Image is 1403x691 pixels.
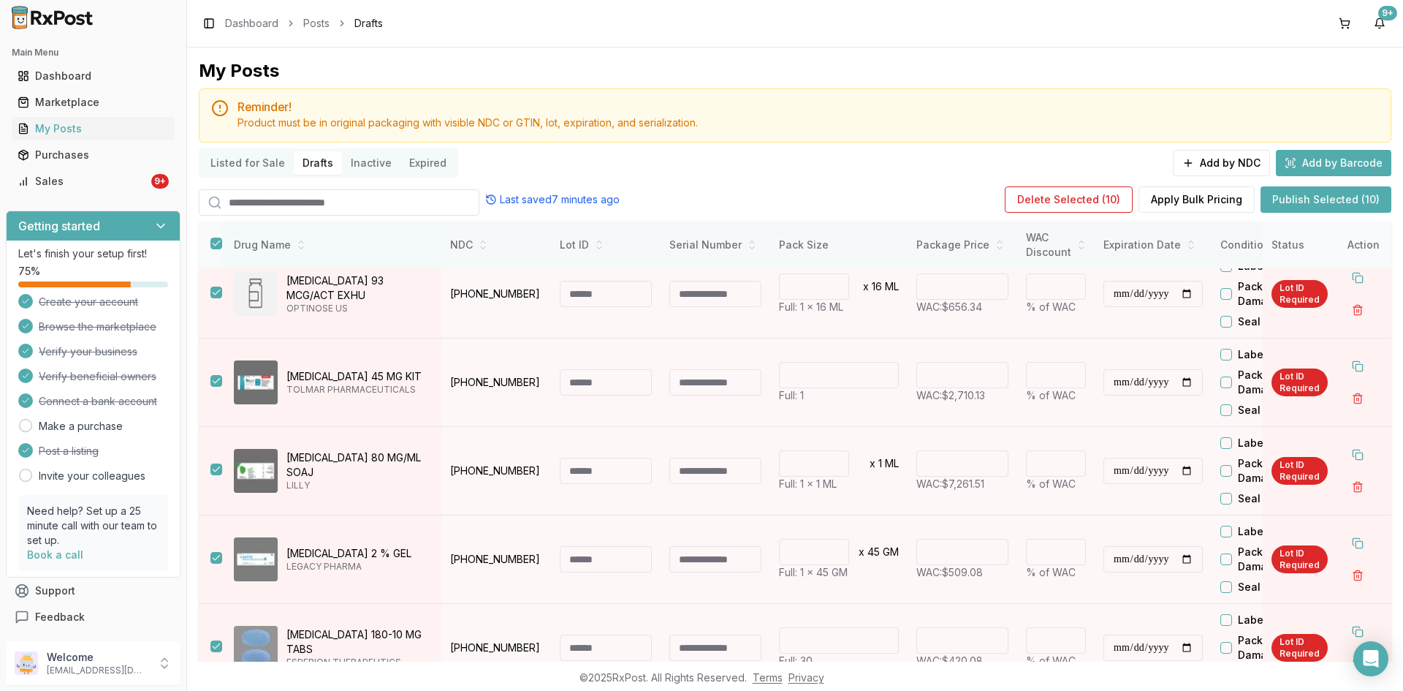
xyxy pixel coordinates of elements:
button: 9+ [1368,12,1391,35]
a: Privacy [788,671,824,684]
p: 45 [867,545,880,559]
span: WAC: $656.34 [916,301,982,313]
button: Duplicate [1345,530,1371,556]
p: [PHONE_NUMBER] [450,287,542,301]
p: [PHONE_NUMBER] [450,641,542,655]
p: [PHONE_NUMBER] [450,552,542,567]
button: Delete [1345,297,1371,323]
span: WAC: $509.08 [916,566,983,578]
button: Add by Barcode [1276,150,1391,176]
button: Delete [1345,385,1371,412]
p: Need help? Set up a 25 minute call with our team to set up. [27,504,159,548]
label: Package Damaged [1238,368,1321,397]
div: Last saved 7 minutes ago [485,192,620,207]
label: Seal Broken [1238,491,1299,506]
span: Full: 1 x 45 GM [779,566,848,578]
a: Terms [753,671,783,684]
div: Dashboard [18,69,169,83]
p: [MEDICAL_DATA] 93 MCG/ACT EXHU [286,273,430,303]
p: 1 [878,456,882,471]
label: Label Residue [1238,436,1311,450]
a: Make a purchase [39,419,123,434]
div: Lot ID Required [1271,545,1328,573]
img: Xhance 93 MCG/ACT EXHU [234,272,278,316]
a: Sales9+ [12,168,175,195]
span: % of WAC [1026,566,1076,578]
p: x [863,279,869,294]
div: Expiration Date [1103,238,1203,252]
span: Create your account [39,295,138,309]
button: Expired [400,151,455,175]
div: Lot ID Required [1271,280,1328,308]
button: Drafts [294,151,342,175]
p: Welcome [47,650,148,665]
p: 16 [872,279,882,294]
p: [MEDICAL_DATA] 80 MG/ML SOAJ [286,450,430,480]
button: Support [6,578,180,604]
button: Duplicate [1345,442,1371,468]
span: Browse the marketplace [39,320,156,334]
p: [MEDICAL_DATA] 45 MG KIT [286,369,430,384]
img: User avatar [15,652,38,675]
div: Sales [18,174,148,189]
th: Status [1263,222,1337,269]
label: Package Damaged [1238,279,1321,309]
p: OPTINOSE US [286,303,430,314]
label: Package Damaged [1238,545,1321,574]
div: Lot ID Required [1271,457,1328,485]
button: Duplicate [1345,265,1371,291]
span: Full: 1 x 16 ML [779,301,843,313]
label: Label Residue [1238,524,1311,539]
a: Invite your colleagues [39,469,145,483]
span: 75 % [18,264,40,279]
span: % of WAC [1026,389,1076,401]
button: Add by NDC [1173,150,1270,176]
a: Dashboard [225,16,278,31]
label: Seal Broken [1238,580,1299,594]
div: Lot ID Required [1271,634,1328,662]
p: [EMAIL_ADDRESS][DOMAIN_NAME] [47,665,148,676]
img: Eligard 45 MG KIT [234,360,278,404]
p: [PHONE_NUMBER] [450,375,542,390]
button: Inactive [342,151,400,175]
div: Product must be in original packaging with visible NDC or GTIN, lot, expiration, and serialization. [237,116,1379,130]
label: Label Residue [1238,347,1311,362]
label: Label Residue [1238,613,1311,627]
a: Posts [303,16,330,31]
th: Pack Size [770,222,908,269]
p: ESPERION THERAPEUTICS [286,657,430,668]
p: LEGACY PHARMA [286,561,430,573]
div: Package Price [916,238,1008,252]
div: Open Intercom Messenger [1353,641,1388,676]
button: Feedback [6,604,180,630]
h3: Getting started [18,217,100,235]
p: [MEDICAL_DATA] 180-10 MG TABS [286,627,430,657]
th: Action [1336,222,1391,269]
a: Book a call [27,548,83,561]
button: Delete Selected (10) [1005,186,1133,213]
p: TOLMAR PHARMACEUTICALS [286,384,430,396]
img: RxPost Logo [6,6,99,29]
button: Delete [1345,474,1371,500]
span: Drafts [354,16,383,31]
h5: Reminder! [237,101,1379,113]
label: Seal Broken [1238,314,1299,329]
span: Verify your business [39,344,137,359]
span: Full: 30 [779,654,813,667]
button: Purchases [6,143,180,167]
div: Marketplace [18,95,169,110]
div: My Posts [199,59,279,83]
div: Lot ID Required [1271,369,1328,396]
span: Connect a bank account [39,394,157,409]
h2: Main Menu [12,47,175,58]
button: Listed for Sale [202,151,294,175]
p: x [870,456,875,471]
a: Purchases [12,142,175,168]
img: Nexlizet 180-10 MG TABS [234,626,278,670]
p: x [859,545,864,559]
button: Duplicate [1345,353,1371,380]
img: Naftin 2 % GEL [234,537,278,581]
a: My Posts [12,116,175,142]
span: WAC: $2,710.13 [916,389,985,401]
label: Seal Broken [1238,403,1299,418]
